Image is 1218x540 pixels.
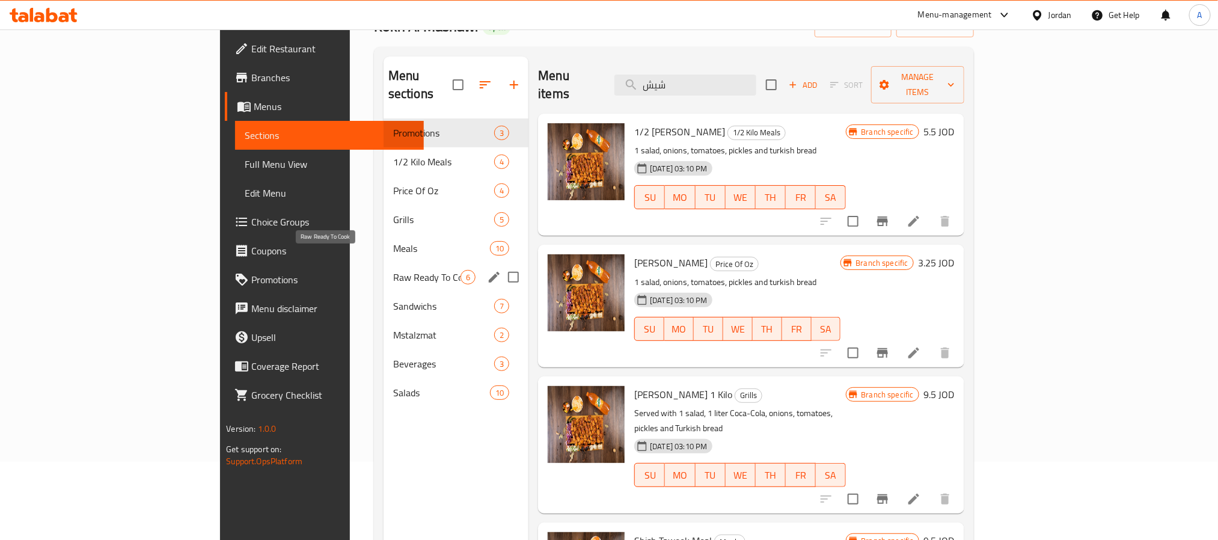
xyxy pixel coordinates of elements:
[881,70,955,100] span: Manage items
[645,441,712,452] span: [DATE] 03:10 PM
[384,349,528,378] div: Beverages3
[634,385,732,403] span: [PERSON_NAME] 1 Kilo
[851,257,913,269] span: Branch specific
[245,186,414,200] span: Edit Menu
[495,214,509,226] span: 5
[824,19,882,34] span: import
[699,321,718,338] span: TU
[840,209,866,234] span: Select to update
[393,328,494,342] span: Mstalzmat
[791,467,811,484] span: FR
[856,126,918,138] span: Branch specific
[225,236,423,265] a: Coupons
[548,254,625,331] img: Shish Waqiyah
[700,467,721,484] span: TU
[251,330,414,345] span: Upsell
[445,72,471,97] span: Select all sections
[640,321,659,338] span: SU
[251,41,414,56] span: Edit Restaurant
[756,185,786,209] button: TH
[251,70,414,85] span: Branches
[495,301,509,312] span: 7
[384,263,528,292] div: Raw Ready To Cook6edit
[393,357,494,371] span: Beverages
[645,295,712,306] span: [DATE] 03:10 PM
[753,317,782,341] button: TH
[670,467,690,484] span: MO
[856,389,918,400] span: Branch specific
[786,185,816,209] button: FR
[735,388,762,402] span: Grills
[490,241,509,256] div: items
[538,67,599,103] h2: Menu items
[494,357,509,371] div: items
[491,243,509,254] span: 10
[495,127,509,139] span: 3
[245,128,414,143] span: Sections
[490,385,509,400] div: items
[634,254,708,272] span: [PERSON_NAME]
[485,268,503,286] button: edit
[640,467,660,484] span: SU
[640,189,660,206] span: SU
[393,270,461,284] span: Raw Ready To Cook
[384,205,528,234] div: Grills5
[393,212,494,227] span: Grills
[393,155,494,169] span: 1/2 Kilo Meals
[494,328,509,342] div: items
[471,70,500,99] span: Sort sections
[461,272,475,283] span: 6
[710,257,759,271] div: Price Of Oz
[393,241,490,256] span: Meals
[821,467,841,484] span: SA
[924,386,955,403] h6: 9.5 JOD
[634,123,725,141] span: 1/2 [PERSON_NAME]
[757,321,777,338] span: TH
[225,294,423,323] a: Menu disclaimer
[548,123,625,200] img: 1/2 Kilo Shish Tawook
[225,323,423,352] a: Upsell
[786,463,816,487] button: FR
[384,118,528,147] div: Promotions3
[696,185,726,209] button: TU
[225,63,423,92] a: Branches
[494,299,509,313] div: items
[225,265,423,294] a: Promotions
[728,126,785,140] span: 1/2 Kilo Meals
[251,215,414,229] span: Choice Groups
[759,72,784,97] span: Select section
[634,317,664,341] button: SU
[735,388,762,403] div: Grills
[816,185,846,209] button: SA
[760,189,781,206] span: TH
[495,185,509,197] span: 4
[756,463,786,487] button: TH
[634,143,846,158] p: 1 salad, onions, tomatoes, pickles and turkish bread
[384,147,528,176] div: 1/2 Kilo Meals4
[784,76,822,94] button: Add
[225,92,423,121] a: Menus
[669,321,689,338] span: MO
[495,156,509,168] span: 4
[384,176,528,205] div: Price Of Oz4
[665,185,695,209] button: MO
[726,463,756,487] button: WE
[728,321,748,338] span: WE
[494,126,509,140] div: items
[384,292,528,321] div: Sandwichs7
[245,157,414,171] span: Full Menu View
[491,387,509,399] span: 10
[919,254,955,271] h6: 3.25 JOD
[494,183,509,198] div: items
[871,66,964,103] button: Manage items
[495,330,509,341] span: 2
[235,179,423,207] a: Edit Menu
[494,155,509,169] div: items
[548,386,625,463] img: Shish Tawook 1 Kilo
[393,385,490,400] span: Salads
